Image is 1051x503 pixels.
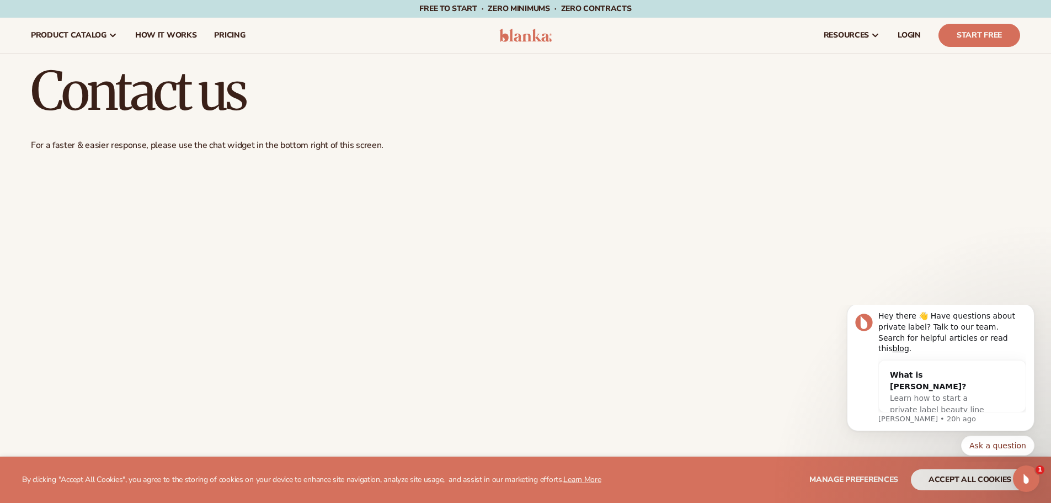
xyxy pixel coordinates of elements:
[31,65,1020,118] h1: Contact us
[205,18,254,53] a: pricing
[60,89,154,121] span: Learn how to start a private label beauty line with [PERSON_NAME]
[22,475,601,485] p: By clicking "Accept All Cookies", you agree to the storing of cookies on your device to enhance s...
[48,109,196,119] p: Message from Lee, sent 20h ago
[1036,465,1044,474] span: 1
[31,31,106,40] span: product catalog
[135,31,197,40] span: How It Works
[31,140,1020,151] p: For a faster & easier response, please use the chat widget in the bottom right of this screen.
[126,18,206,53] a: How It Works
[131,131,204,151] button: Quick reply: Ask a question
[898,31,921,40] span: LOGIN
[824,31,869,40] span: resources
[60,65,162,88] div: What is [PERSON_NAME]?
[830,305,1051,462] iframe: Intercom notifications message
[809,474,898,485] span: Manage preferences
[815,18,889,53] a: resources
[62,39,79,48] a: blog
[419,3,631,14] span: Free to start · ZERO minimums · ZERO contracts
[563,474,601,485] a: Learn More
[48,6,196,107] div: Message content
[889,18,930,53] a: LOGIN
[499,29,552,42] img: logo
[49,56,173,131] div: What is [PERSON_NAME]?Learn how to start a private label beauty line with [PERSON_NAME]
[1013,465,1039,492] iframe: Intercom live chat
[214,31,245,40] span: pricing
[911,469,1029,490] button: accept all cookies
[22,18,126,53] a: product catalog
[809,469,898,490] button: Manage preferences
[48,6,196,49] div: Hey there 👋 Have questions about private label? Talk to our team. Search for helpful articles or ...
[17,131,204,151] div: Quick reply options
[938,24,1020,47] a: Start Free
[25,9,42,27] img: Profile image for Lee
